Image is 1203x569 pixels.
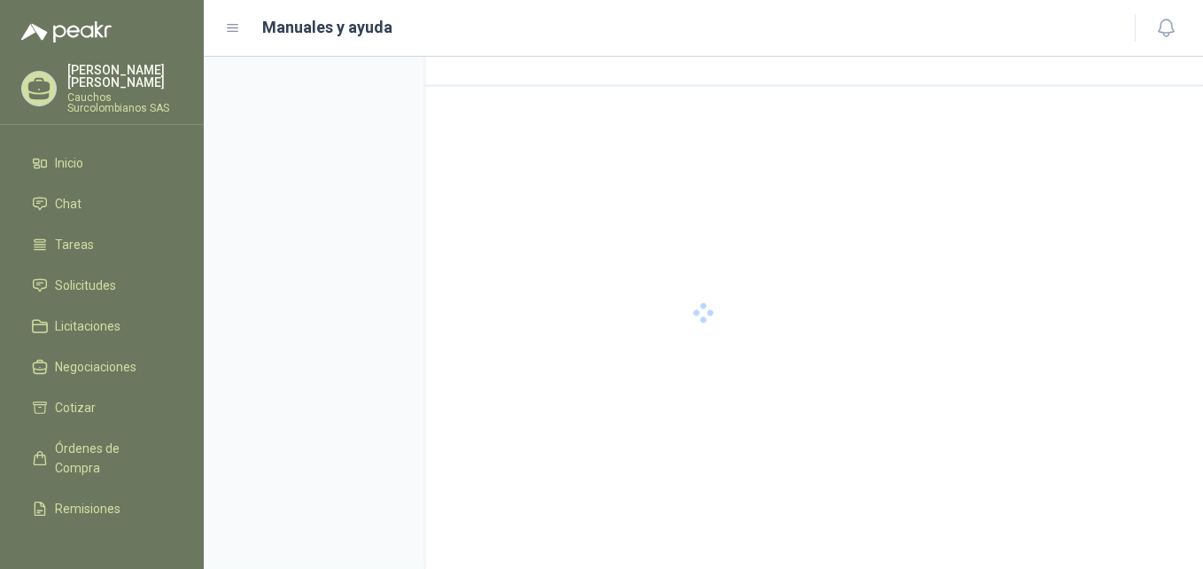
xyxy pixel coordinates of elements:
a: Tareas [21,228,182,261]
span: Órdenes de Compra [55,439,166,478]
span: Remisiones [55,499,120,518]
span: Cotizar [55,398,96,417]
a: Remisiones [21,492,182,526]
span: Tareas [55,235,94,254]
a: Licitaciones [21,309,182,343]
span: Chat [55,194,81,214]
span: Inicio [55,153,83,173]
h1: Manuales y ayuda [262,15,392,40]
a: Chat [21,187,182,221]
a: Negociaciones [21,350,182,384]
img: Logo peakr [21,21,112,43]
span: Solicitudes [55,276,116,295]
span: Licitaciones [55,316,120,336]
a: Inicio [21,146,182,180]
span: Negociaciones [55,357,136,377]
p: Cauchos Surcolombianos SAS [67,92,182,113]
p: [PERSON_NAME] [PERSON_NAME] [67,64,182,89]
a: Órdenes de Compra [21,432,182,485]
a: Solicitudes [21,269,182,302]
a: Cotizar [21,391,182,425]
